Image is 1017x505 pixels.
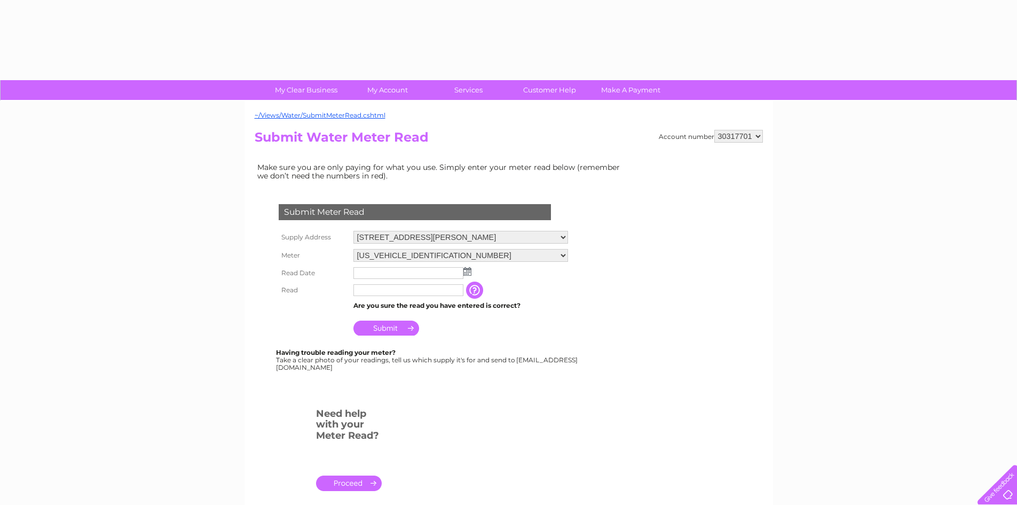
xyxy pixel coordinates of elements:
img: ... [463,267,471,276]
a: Services [424,80,513,100]
h2: Submit Water Meter Read [255,130,763,150]
b: Having trouble reading your meter? [276,348,396,356]
a: . [316,476,382,491]
div: Take a clear photo of your readings, tell us which supply it's for and send to [EMAIL_ADDRESS][DO... [276,349,579,371]
a: ~/Views/Water/SubmitMeterRead.cshtml [255,111,385,119]
div: Submit Meter Read [279,204,551,220]
input: Submit [353,321,419,336]
th: Meter [276,246,351,265]
th: Read [276,282,351,299]
td: Are you sure the read you have entered is correct? [351,299,571,313]
td: Make sure you are only paying for what you use. Simply enter your meter read below (remember we d... [255,160,628,183]
a: Customer Help [506,80,594,100]
th: Supply Address [276,228,351,246]
div: Account number [659,130,763,143]
h3: Need help with your Meter Read? [316,406,382,447]
a: Make A Payment [587,80,675,100]
a: My Account [343,80,431,100]
th: Read Date [276,265,351,282]
input: Information [466,282,485,299]
a: My Clear Business [262,80,350,100]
